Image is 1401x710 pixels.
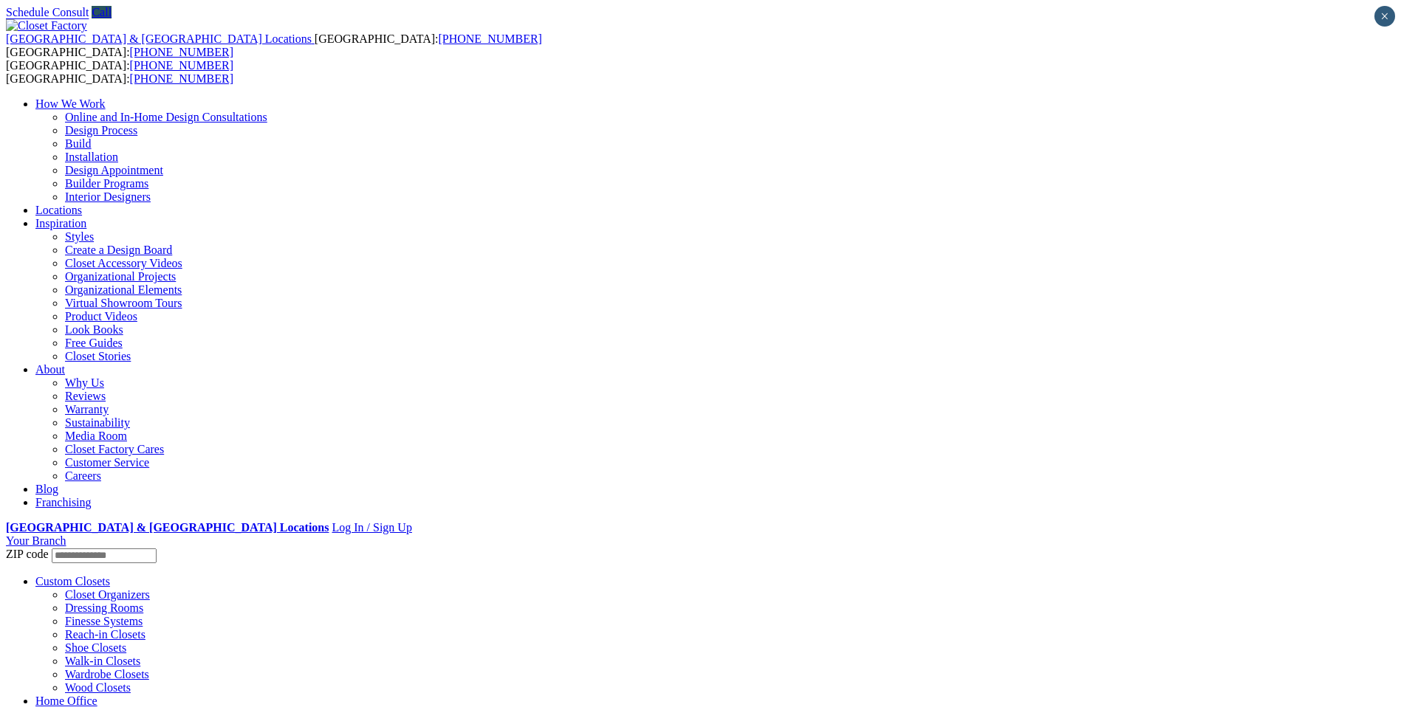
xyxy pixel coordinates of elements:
[65,177,148,190] a: Builder Programs
[6,32,542,58] span: [GEOGRAPHIC_DATA]: [GEOGRAPHIC_DATA]:
[332,521,411,534] a: Log In / Sign Up
[65,443,164,455] a: Closet Factory Cares
[65,244,172,256] a: Create a Design Board
[438,32,541,45] a: [PHONE_NUMBER]
[65,350,131,362] a: Closet Stories
[35,363,65,376] a: About
[65,602,143,614] a: Dressing Rooms
[65,270,176,283] a: Organizational Projects
[65,416,130,429] a: Sustainability
[35,695,97,707] a: Home Office
[65,310,137,323] a: Product Videos
[130,46,233,58] a: [PHONE_NUMBER]
[65,137,92,150] a: Build
[6,6,89,18] a: Schedule Consult
[65,124,137,137] a: Design Process
[65,297,182,309] a: Virtual Showroom Tours
[65,681,131,694] a: Wood Closets
[65,283,182,296] a: Organizational Elements
[65,668,149,680] a: Wardrobe Closets
[1374,6,1395,27] button: Close
[65,323,123,336] a: Look Books
[35,496,92,509] a: Franchising
[6,32,315,45] a: [GEOGRAPHIC_DATA] & [GEOGRAPHIC_DATA] Locations
[6,19,87,32] img: Closet Factory
[65,456,149,469] a: Customer Service
[65,615,143,627] a: Finesse Systems
[6,32,312,45] span: [GEOGRAPHIC_DATA] & [GEOGRAPHIC_DATA] Locations
[35,97,106,110] a: How We Work
[92,6,112,18] a: Call
[65,337,123,349] a: Free Guides
[65,376,104,389] a: Why Us
[65,588,150,601] a: Closet Organizers
[130,59,233,72] a: [PHONE_NUMBER]
[35,204,82,216] a: Locations
[35,483,58,495] a: Blog
[6,59,233,85] span: [GEOGRAPHIC_DATA]: [GEOGRAPHIC_DATA]:
[65,430,127,442] a: Media Room
[6,534,66,547] a: Your Branch
[65,655,140,667] a: Walk-in Closets
[65,230,94,243] a: Styles
[65,628,145,641] a: Reach-in Closets
[65,390,106,402] a: Reviews
[65,151,118,163] a: Installation
[35,575,110,587] a: Custom Closets
[65,641,126,654] a: Shoe Closets
[6,548,49,560] span: ZIP code
[65,469,101,482] a: Careers
[6,521,329,534] a: [GEOGRAPHIC_DATA] & [GEOGRAPHIC_DATA] Locations
[65,164,163,176] a: Design Appointment
[65,111,267,123] a: Online and In-Home Design Consultations
[130,72,233,85] a: [PHONE_NUMBER]
[35,217,86,230] a: Inspiration
[65,403,109,416] a: Warranty
[52,548,157,563] input: Enter your Zip code
[65,257,182,269] a: Closet Accessory Videos
[65,190,151,203] a: Interior Designers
